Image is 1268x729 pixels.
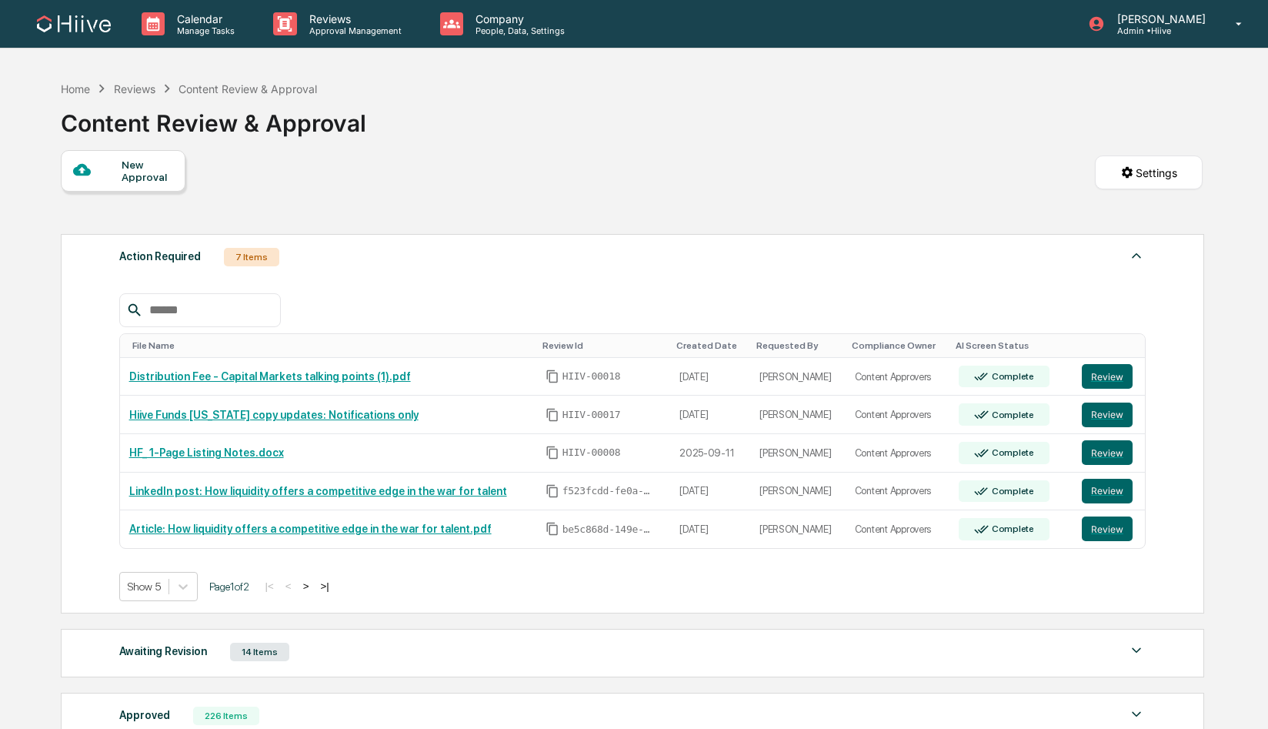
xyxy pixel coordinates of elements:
div: Content Review & Approval [61,97,366,137]
a: Review [1082,479,1136,503]
button: > [299,580,314,593]
td: Content Approvers [846,396,950,434]
div: Complete [989,447,1034,458]
button: Review [1082,364,1133,389]
span: HIIV-00017 [562,409,621,421]
div: Toggle SortBy [676,340,744,351]
button: Review [1082,440,1133,465]
img: caret [1127,246,1146,265]
div: New Approval [122,159,173,183]
a: LinkedIn post: How liquidity offers a competitive edge in the war for talent [129,485,507,497]
div: Complete [989,371,1034,382]
button: < [281,580,296,593]
td: [PERSON_NAME] [750,510,846,548]
div: Toggle SortBy [756,340,839,351]
div: Complete [989,486,1034,497]
div: Approved [119,705,170,725]
a: Review [1082,403,1136,427]
td: Content Approvers [846,473,950,511]
a: Distribution Fee - Capital Markets talking points (1).pdf [129,370,411,383]
p: Manage Tasks [165,25,242,36]
div: Toggle SortBy [956,340,1066,351]
td: [PERSON_NAME] [750,434,846,473]
span: Copy Id [546,408,559,422]
button: Review [1082,517,1133,541]
button: Settings [1095,155,1203,189]
span: Copy Id [546,484,559,498]
div: Reviews [114,82,155,95]
button: >| [315,580,333,593]
td: [PERSON_NAME] [750,473,846,511]
span: HIIV-00018 [562,370,621,383]
div: 14 Items [230,643,289,661]
img: caret [1127,641,1146,660]
p: [PERSON_NAME] [1105,12,1213,25]
td: [DATE] [670,510,750,548]
span: Copy Id [546,446,559,460]
span: HIIV-00008 [562,446,621,459]
span: Copy Id [546,370,559,383]
p: Calendar [165,12,242,25]
span: Page 1 of 2 [209,580,249,593]
p: People, Data, Settings [463,25,572,36]
span: f523fcdd-fe0a-4d70-aff0-2c119d2ece14 [562,485,655,497]
p: Admin • Hiive [1105,25,1213,36]
td: [DATE] [670,473,750,511]
div: 7 Items [224,248,279,266]
p: Company [463,12,572,25]
img: logo [37,15,111,32]
a: HF_ 1-Page Listing Notes.docx [129,446,284,459]
div: Awaiting Revision [119,641,207,661]
div: 226 Items [193,707,259,725]
iframe: Open customer support [1219,678,1260,720]
div: Content Review & Approval [179,82,317,95]
a: Review [1082,440,1136,465]
button: Review [1082,479,1133,503]
div: Toggle SortBy [852,340,944,351]
p: Approval Management [297,25,409,36]
button: Review [1082,403,1133,427]
div: Home [61,82,90,95]
p: Reviews [297,12,409,25]
div: Complete [989,523,1034,534]
span: be5c868d-149e-41fc-8b65-a09ade436db6 [562,523,655,536]
img: caret [1127,705,1146,724]
div: Toggle SortBy [1085,340,1140,351]
td: Content Approvers [846,358,950,396]
span: Copy Id [546,522,559,536]
td: [DATE] [670,396,750,434]
td: [PERSON_NAME] [750,396,846,434]
button: |< [261,580,279,593]
div: Action Required [119,246,201,266]
a: Review [1082,364,1136,389]
div: Toggle SortBy [132,340,530,351]
a: Article: How liquidity offers a competitive edge in the war for talent.pdf [129,523,492,535]
td: 2025-09-11 [670,434,750,473]
div: Complete [989,410,1034,420]
a: Hiive Funds [US_STATE] copy updates: Notifications only [129,409,419,421]
a: Review [1082,517,1136,541]
td: Content Approvers [846,510,950,548]
td: Content Approvers [846,434,950,473]
td: [PERSON_NAME] [750,358,846,396]
div: Toggle SortBy [542,340,664,351]
td: [DATE] [670,358,750,396]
